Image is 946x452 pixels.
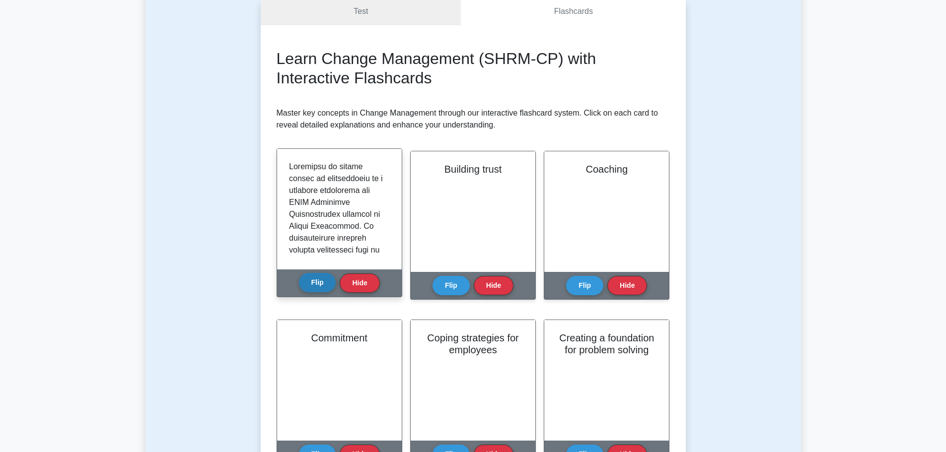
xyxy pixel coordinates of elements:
[423,332,523,356] h2: Coping strategies for employees
[289,332,390,344] h2: Commitment
[566,276,603,295] button: Flip
[556,163,657,175] h2: Coaching
[299,273,336,292] button: Flip
[556,332,657,356] h2: Creating a foundation for problem solving
[423,163,523,175] h2: Building trust
[474,276,513,295] button: Hide
[277,49,670,87] h2: Learn Change Management (SHRM-CP) with Interactive Flashcards
[433,276,470,295] button: Flip
[340,273,379,293] button: Hide
[277,107,670,131] p: Master key concepts in Change Management through our interactive flashcard system. Click on each ...
[607,276,647,295] button: Hide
